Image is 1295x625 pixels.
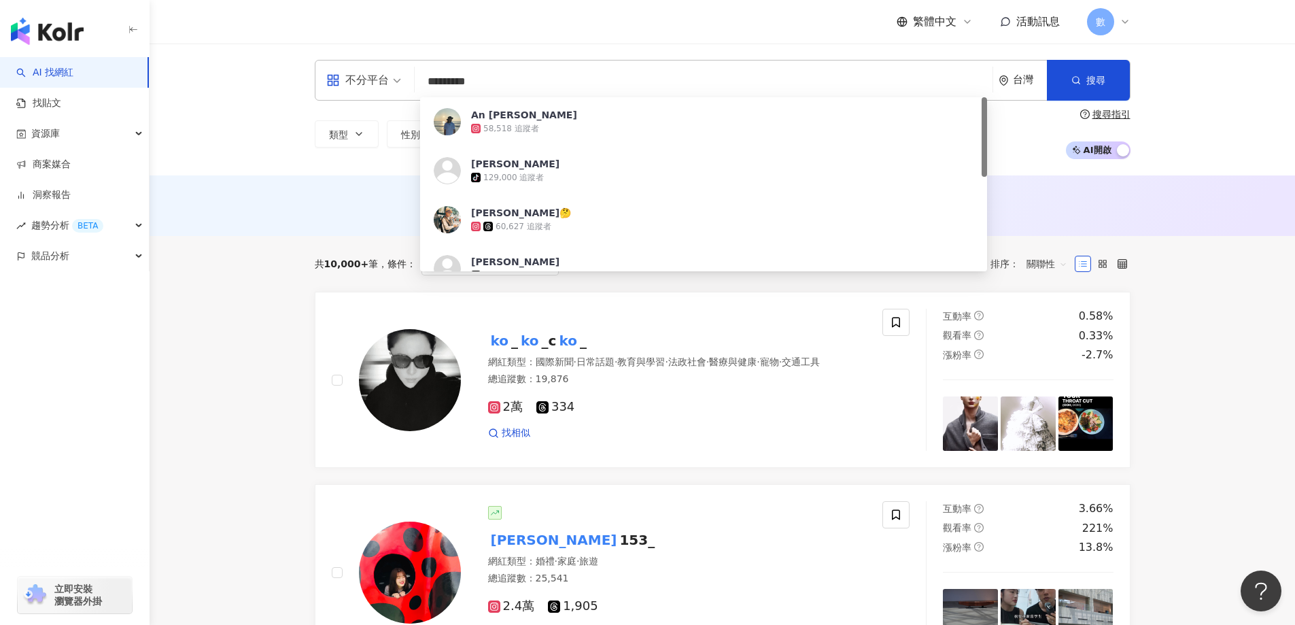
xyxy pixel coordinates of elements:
span: 1,905 [548,599,598,613]
button: 性別 [387,120,451,148]
div: 0.58% [1079,309,1113,324]
div: 129,000 追蹤者 [483,172,544,184]
span: 找相似 [502,426,530,440]
span: 漲粉率 [943,350,971,360]
div: 搜尋指引 [1092,109,1130,120]
a: 找相似 [488,426,530,440]
span: 性別 [401,129,420,140]
button: 類型 [315,120,379,148]
div: 58,518 追蹤者 [483,123,539,135]
div: [PERSON_NAME] [471,157,559,171]
span: _ [511,333,518,349]
span: 搜尋 [1086,75,1105,86]
div: -2.7% [1082,348,1113,362]
span: · [757,356,759,367]
span: 繁體中文 [913,14,956,29]
img: logo [11,18,84,45]
img: KOL Avatar [434,255,461,282]
div: 台灣 [1013,74,1047,86]
a: searchAI 找網紅 [16,66,73,80]
a: chrome extension立即安裝 瀏覽器外掛 [18,577,132,613]
a: 找貼文 [16,97,61,110]
span: · [574,356,576,367]
span: 互動率 [943,503,971,514]
div: 不分平台 [326,69,389,91]
span: 旅遊 [579,556,598,567]
span: · [576,556,579,567]
span: appstore [326,73,340,87]
iframe: Help Scout Beacon - Open [1241,571,1281,611]
span: question-circle [974,331,984,340]
span: 數 [1096,14,1105,29]
span: 334 [536,400,574,414]
span: 國際新聞 [536,356,574,367]
div: 網紅類型 ： [488,356,867,369]
div: [PERSON_NAME]🤔 [471,206,571,220]
img: post-image [1001,396,1056,452]
img: chrome extension [22,584,48,606]
span: environment [999,75,1009,86]
img: KOL Avatar [359,329,461,431]
span: · [615,356,617,367]
span: 資源庫 [31,118,60,149]
a: 商案媒合 [16,158,71,171]
div: 60,627 追蹤者 [496,221,551,233]
div: 0.33% [1079,328,1113,343]
a: 洞察報告 [16,188,71,202]
span: 趨勢分析 [31,210,103,241]
span: · [555,556,557,567]
span: _ [580,333,587,349]
img: KOL Avatar [434,206,461,233]
span: · [665,356,668,367]
mark: ko [556,330,580,352]
div: 224,300 追蹤者 [483,270,544,282]
span: 日常話題 [576,356,615,367]
img: KOL Avatar [359,522,461,624]
span: 2萬 [488,400,523,414]
span: 觀看率 [943,522,971,533]
span: 互動率 [943,311,971,322]
span: question-circle [974,311,984,320]
span: 活動訊息 [1016,15,1060,28]
mark: [PERSON_NAME] [488,529,620,551]
span: question-circle [1080,109,1090,119]
div: 共 筆 [315,258,379,269]
img: KOL Avatar [434,108,461,135]
div: 網紅類型 ： [488,555,867,569]
span: 婚禮 [536,556,555,567]
span: · [779,356,782,367]
a: KOL Avatarko_ko_cko_網紅類型：國際新聞·日常話題·教育與學習·法政社會·醫療與健康·寵物·交通工具總追蹤數：19,8762萬334找相似互動率question-circle0... [315,292,1130,468]
div: 排序： [990,253,1075,275]
div: 221% [1082,521,1113,536]
span: question-circle [974,504,984,513]
button: 搜尋 [1047,60,1130,101]
span: question-circle [974,542,984,552]
span: 寵物 [760,356,779,367]
mark: ko [488,330,512,352]
span: · [706,356,709,367]
div: An [PERSON_NAME] [471,108,577,122]
div: 總追蹤數 ： 19,876 [488,373,867,386]
span: 觀看率 [943,330,971,341]
img: post-image [1058,396,1113,452]
div: 總追蹤數 ： 25,541 [488,572,867,586]
span: 類型 [329,129,348,140]
div: 13.8% [1079,540,1113,555]
mark: ko [518,330,542,352]
span: _c [542,333,557,349]
span: 教育與學習 [617,356,665,367]
span: 關聯性 [1026,253,1067,275]
span: 醫療與健康 [709,356,757,367]
span: 條件 ： [378,258,416,269]
span: 153_ [619,532,655,548]
span: 家庭 [557,556,576,567]
span: question-circle [974,350,984,359]
span: 競品分析 [31,241,69,271]
div: BETA [72,219,103,233]
span: 法政社會 [668,356,706,367]
img: post-image [943,396,998,452]
img: KOL Avatar [434,157,461,184]
span: 立即安裝 瀏覽器外掛 [54,583,102,607]
span: 2.4萬 [488,599,535,613]
span: 漲粉率 [943,542,971,553]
